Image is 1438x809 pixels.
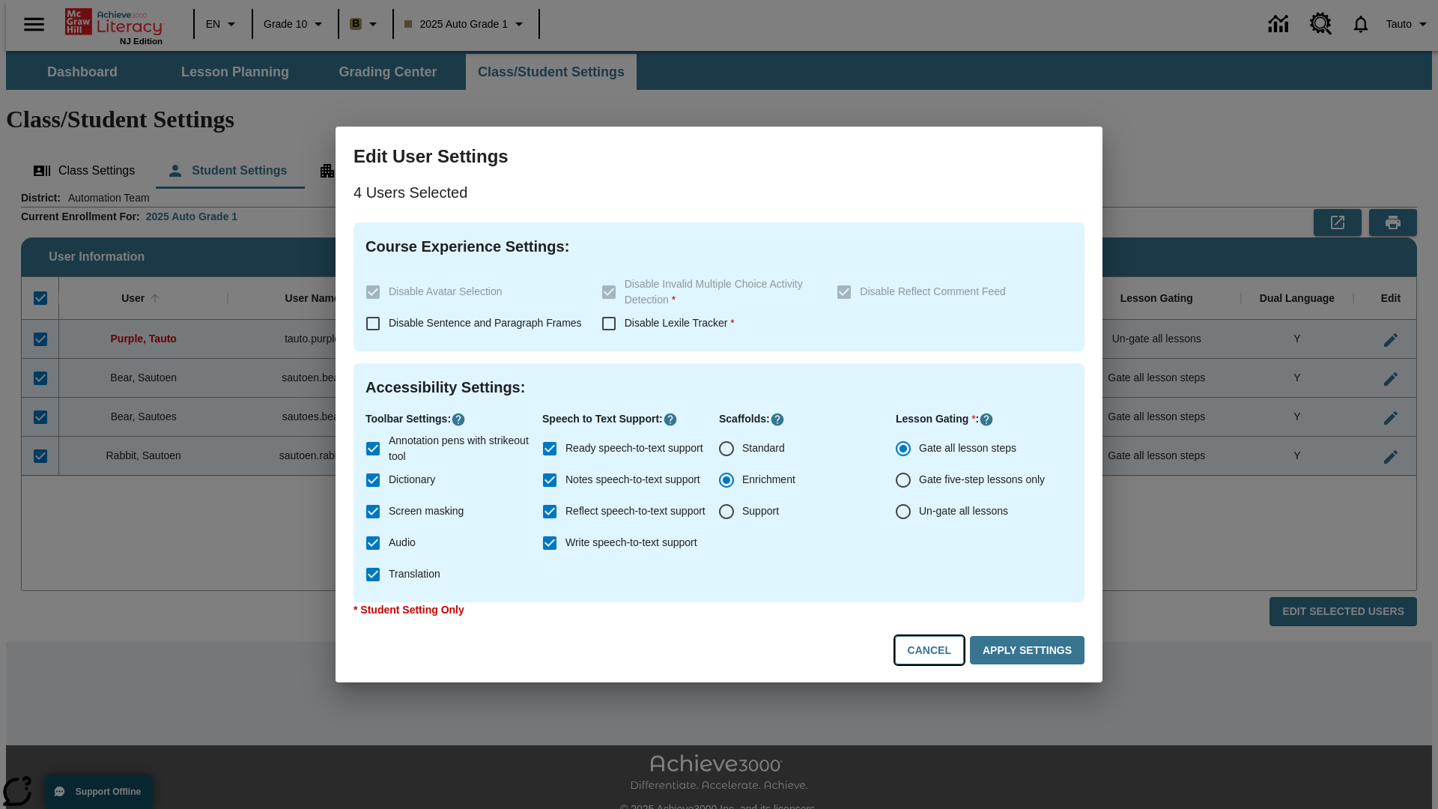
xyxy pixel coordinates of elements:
[970,636,1084,665] button: Apply Settings
[565,472,700,488] span: Notes speech-to-text support
[354,602,1084,618] p: * Student Setting Only
[770,412,785,427] button: Click here to know more about
[365,375,1073,399] h4: Accessibility Settings :
[565,535,697,551] span: Write speech-to-text support
[919,472,1045,488] span: Gate five-step lessons only
[742,503,779,519] span: Support
[860,285,1006,297] span: Disable Reflect Comment Feed
[719,411,896,427] p: Scaffolds :
[828,276,1061,308] label: These settings are specific to individual classes. To see these settings or make changes, please ...
[354,181,1084,204] p: 4 Users Selected
[389,535,416,551] span: Audio
[896,411,1073,427] p: Lesson Gating :
[979,412,994,427] button: Click here to know more about
[663,412,678,427] button: Click here to know more about
[593,276,825,308] label: These settings are specific to individual classes. To see these settings or make changes, please ...
[389,503,464,519] span: Screen masking
[389,285,503,297] span: Disable Avatar Selection
[451,412,466,427] button: Click here to know more about
[919,503,1008,519] span: Un-gate all lessons
[365,234,1073,258] h4: Course Experience Settings :
[742,472,795,488] span: Enrichment
[919,440,1016,456] span: Gate all lesson steps
[389,472,435,488] span: Dictionary
[565,503,706,519] span: Reflect speech-to-text support
[565,440,703,456] span: Ready speech-to-text support
[365,411,542,427] p: Toolbar Settings :
[625,278,803,306] span: Disable Invalid Multiple Choice Activity Detection
[389,433,530,464] span: Annotation pens with strikeout tool
[742,440,785,456] span: Standard
[354,145,1084,169] h3: Edit User Settings
[625,317,735,329] span: Disable Lexile Tracker
[357,276,589,308] label: These settings are specific to individual classes. To see these settings or make changes, please ...
[389,566,440,582] span: Translation
[895,636,964,665] button: Cancel
[389,317,582,329] span: Disable Sentence and Paragraph Frames
[542,411,719,427] p: Speech to Text Support :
